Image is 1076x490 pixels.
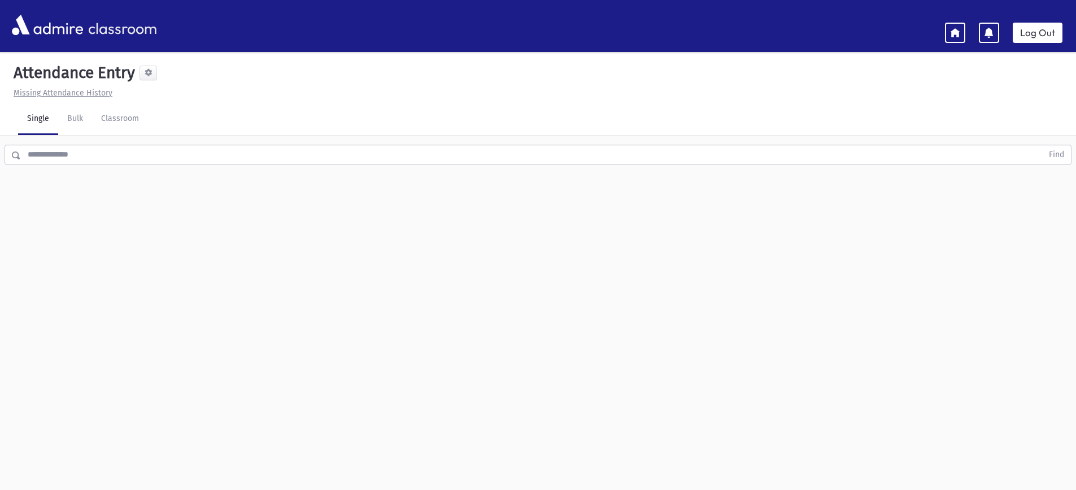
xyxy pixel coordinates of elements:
img: AdmirePro [9,12,86,38]
a: Single [18,103,58,135]
u: Missing Attendance History [14,88,112,98]
span: classroom [86,10,157,40]
a: Log Out [1013,23,1062,43]
a: Classroom [92,103,148,135]
button: Find [1042,145,1071,164]
a: Missing Attendance History [9,88,112,98]
h5: Attendance Entry [9,63,135,83]
a: Bulk [58,103,92,135]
